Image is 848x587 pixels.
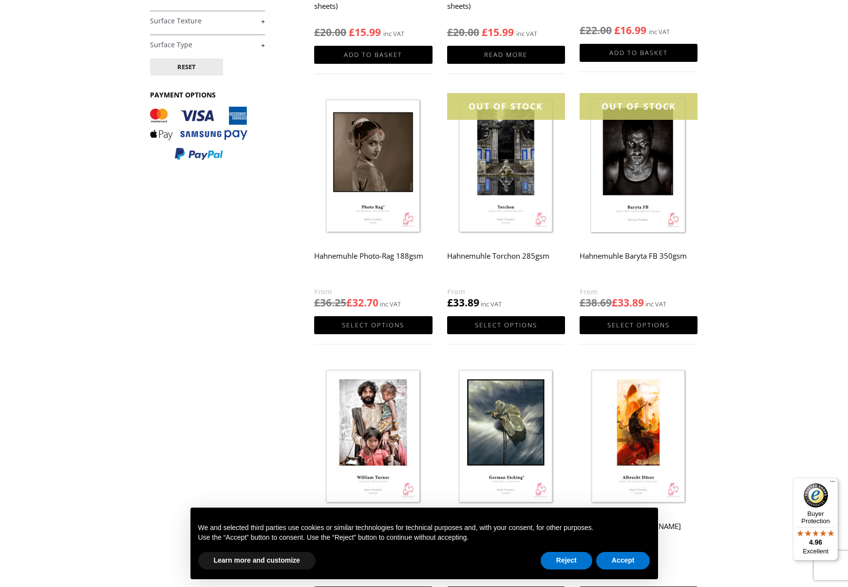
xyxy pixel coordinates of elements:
[183,500,666,587] div: Notice
[649,26,670,38] strong: inc VAT
[580,247,697,286] h2: Hahnemuhle Baryta FB 350gsm
[580,93,697,120] div: OUT OF STOCK
[447,93,565,120] div: OUT OF STOCK
[447,93,565,241] img: Hahnemuhle Torchon 285gsm
[150,40,265,50] a: +
[580,44,697,62] a: Add to basket: “Hahnemuhle Glossy Fine Art Inkjet Sample pack (16 sheets)”
[612,296,644,309] bdi: 33.89
[447,25,479,39] bdi: 20.00
[314,25,346,39] bdi: 20.00
[150,11,265,30] h4: Surface Texture
[383,28,404,39] strong: inc VAT
[447,363,565,580] a: Hahnemuhle German Etching 310gsm £44.36£36.39
[447,25,453,39] span: £
[793,478,838,561] button: Trusted Shops TrustmarkBuyer Protection4.96Excellent
[793,510,838,525] p: Buyer Protection
[541,552,592,569] button: Reject
[349,25,355,39] span: £
[346,296,352,309] span: £
[314,46,432,64] a: Add to basket: “Hahnemuhle Matt Fine Art Smooth Inkjet Sample pack (10 sheets)”
[447,316,565,334] a: Select options for “Hahnemuhle Torchon 285gsm”
[314,93,432,241] img: Hahnemuhle Photo-Rag 188gsm
[827,478,838,490] button: Menu
[314,316,432,334] a: Select options for “Hahnemuhle Photo-Rag 188gsm”
[580,363,697,580] a: Hahnemuhle [PERSON_NAME] 210gsm £38.48
[349,25,381,39] bdi: 15.99
[614,23,620,37] span: £
[314,93,432,310] a: Hahnemuhle Photo-Rag 188gsm £36.25£32.70
[314,296,320,309] span: £
[614,23,646,37] bdi: 16.99
[314,25,320,39] span: £
[516,28,537,39] strong: inc VAT
[580,296,612,309] bdi: 38.69
[804,483,828,508] img: Trusted Shops Trustmark
[580,23,585,37] span: £
[612,296,618,309] span: £
[482,25,488,39] span: £
[447,46,565,64] a: Read more about “Hahnemuhle Matt Fine Art Textured Inkjet Sample pack (10 sheets)”
[447,363,565,511] img: Hahnemuhle German Etching 310gsm
[150,90,265,99] h3: PAYMENT OPTIONS
[793,548,838,555] p: Excellent
[482,25,514,39] bdi: 15.99
[447,247,565,286] h2: Hahnemuhle Torchon 285gsm
[580,93,697,310] a: OUT OF STOCK Hahnemuhle Baryta FB 350gsm £38.69£33.89
[314,363,432,511] img: Hahnemuhle William Turner 190gsm
[314,363,432,580] a: Hahnemuhle [PERSON_NAME] 190gsm £39.74£34.99
[150,17,265,26] a: +
[580,363,697,511] img: Hahnemuhle Albrecht Durer 210gsm
[150,35,265,54] h4: Surface Type
[580,316,697,334] a: Select options for “Hahnemuhle Baryta FB 350gsm”
[346,296,378,309] bdi: 32.70
[198,533,650,543] p: Use the “Accept” button to consent. Use the “Reject” button to continue without accepting.
[447,296,479,309] bdi: 33.89
[314,247,432,286] h2: Hahnemuhle Photo-Rag 188gsm
[314,296,346,309] bdi: 36.25
[580,93,697,241] img: Hahnemuhle Baryta FB 350gsm
[580,296,585,309] span: £
[150,107,247,161] img: PAYMENT OPTIONS
[809,538,822,546] span: 4.96
[198,552,316,569] button: Learn more and customize
[198,523,650,533] p: We and selected third parties use cookies or similar technologies for technical purposes and, wit...
[580,23,612,37] bdi: 22.00
[447,93,565,310] a: OUT OF STOCK Hahnemuhle Torchon 285gsm £33.89
[447,296,453,309] span: £
[596,552,650,569] button: Accept
[150,58,223,76] button: Reset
